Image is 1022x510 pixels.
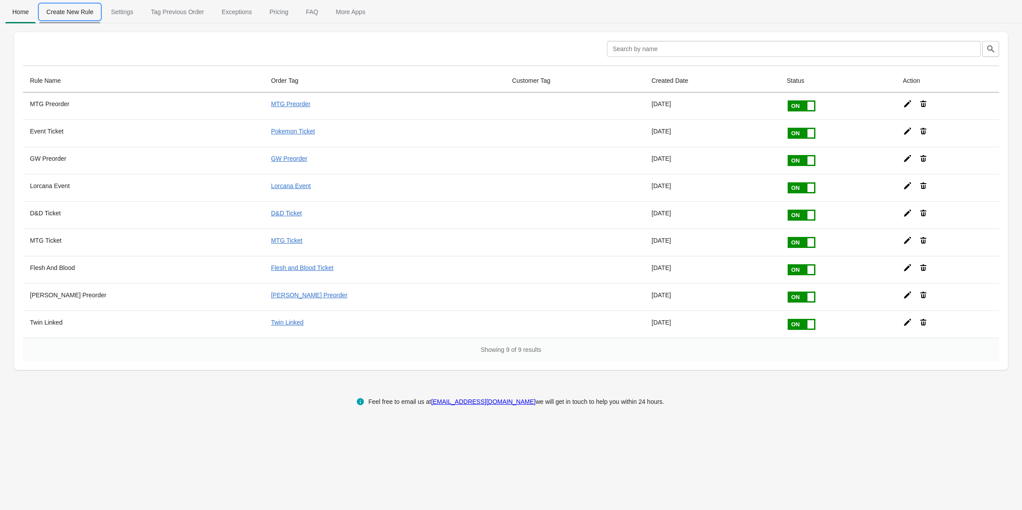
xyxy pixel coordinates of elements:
td: [DATE] [644,283,780,310]
div: Showing 9 of 9 results [23,338,999,361]
a: GW Preorder [271,155,307,162]
th: [PERSON_NAME] Preorder [23,283,264,310]
a: [EMAIL_ADDRESS][DOMAIN_NAME] [431,398,536,405]
th: MTG Preorder [23,92,264,119]
td: [DATE] [644,174,780,201]
input: Search by name [607,41,981,57]
td: [DATE] [644,256,780,283]
div: Feel free to email us at we will get in touch to help you within 24 hours. [368,396,664,407]
td: [DATE] [644,119,780,147]
span: FAQ [299,4,325,20]
td: [DATE] [644,310,780,338]
button: Create_New_Rule [37,0,102,23]
td: [DATE] [644,201,780,229]
a: MTG Ticket [271,237,303,244]
th: Order Tag [264,69,505,92]
th: Flesh And Blood [23,256,264,283]
span: Create New Rule [39,4,100,20]
span: Exceptions [215,4,259,20]
span: Pricing [263,4,296,20]
a: Pokemon Ticket [271,128,315,135]
button: Settings [102,0,142,23]
span: More Apps [329,4,372,20]
span: Tag Previous Order [144,4,211,20]
a: [PERSON_NAME] Preorder [271,292,348,299]
th: Action [896,69,999,92]
span: Settings [104,4,141,20]
span: Home [5,4,36,20]
a: Flesh and Blood Ticket [271,264,333,271]
th: D&D Ticket [23,201,264,229]
th: GW Preorder [23,147,264,174]
a: Lorcana Event [271,182,311,189]
button: Home [4,0,37,23]
a: Twin Linked [271,319,304,326]
td: [DATE] [644,92,780,119]
th: Twin Linked [23,310,264,338]
a: D&D Ticket [271,210,302,217]
th: Created Date [644,69,780,92]
a: MTG Preorder [271,100,310,107]
td: [DATE] [644,147,780,174]
th: Lorcana Event [23,174,264,201]
td: [DATE] [644,229,780,256]
th: Rule Name [23,69,264,92]
th: Event Ticket [23,119,264,147]
th: Customer Tag [505,69,644,92]
th: MTG Ticket [23,229,264,256]
th: Status [780,69,896,92]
